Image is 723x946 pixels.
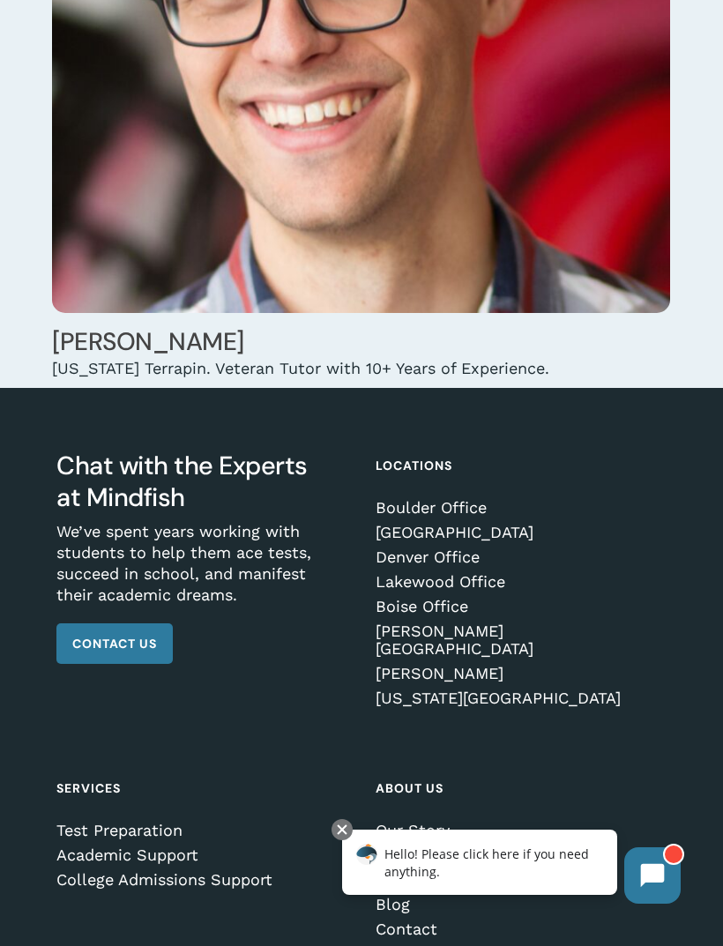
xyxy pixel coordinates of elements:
a: Lakewood Office [376,573,654,591]
a: College Admissions Support [56,871,335,889]
a: Boise Office [376,598,654,615]
a: Boulder Office [376,499,654,517]
a: Academic Support [56,846,335,864]
a: [PERSON_NAME][GEOGRAPHIC_DATA] [376,622,654,658]
a: Denver Office [376,548,654,566]
h3: Chat with the Experts at Mindfish [56,450,335,515]
h4: Locations [376,450,654,481]
iframe: Chatbot [324,816,698,921]
a: [US_STATE][GEOGRAPHIC_DATA] [376,689,654,707]
a: [PERSON_NAME] [376,665,654,682]
a: Contact [376,920,654,938]
a: Test Preparation [56,822,335,839]
h4: Services [56,772,335,804]
a: [PERSON_NAME] [52,325,244,358]
span: Contact Us [72,635,157,652]
a: [GEOGRAPHIC_DATA] [376,524,654,541]
a: Contact Us [56,623,173,664]
div: [US_STATE] Terrapin. Veteran Tutor with 10+ Years of Experience. [52,358,670,379]
h4: About Us [376,772,654,804]
p: We’ve spent years working with students to help them ace tests, succeed in school, and manifest t... [56,521,335,623]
